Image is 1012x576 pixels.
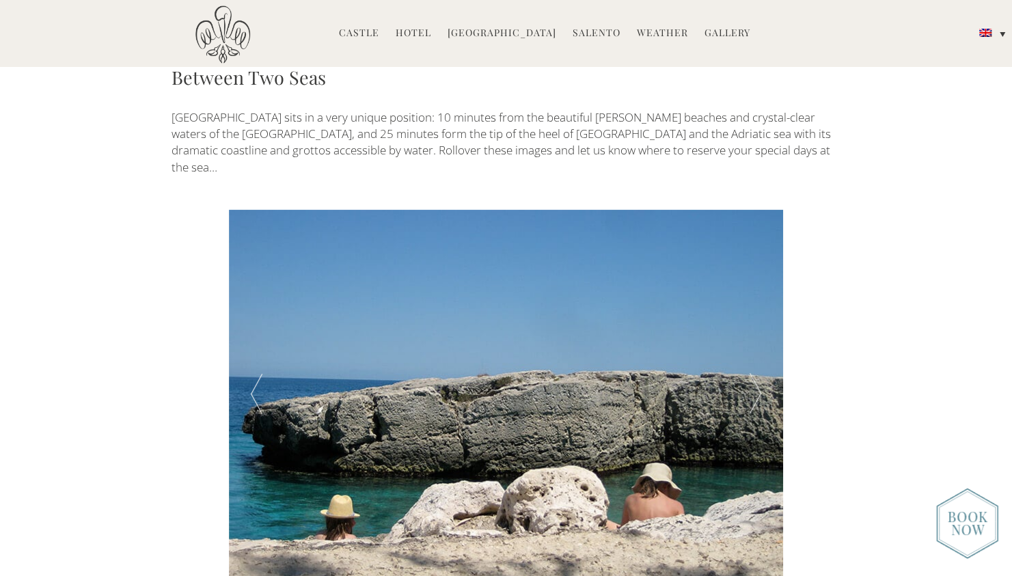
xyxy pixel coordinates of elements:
[172,109,841,176] p: [GEOGRAPHIC_DATA] sits in a very unique position: 10 minutes from the beautiful [PERSON_NAME] bea...
[637,26,688,42] a: Weather
[979,29,992,37] img: English
[195,5,250,64] img: Castello di Ugento
[448,26,556,42] a: [GEOGRAPHIC_DATA]
[339,26,379,42] a: Castle
[705,26,750,42] a: Gallery
[396,26,431,42] a: Hotel
[573,26,620,42] a: Salento
[936,488,998,559] img: new-booknow.png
